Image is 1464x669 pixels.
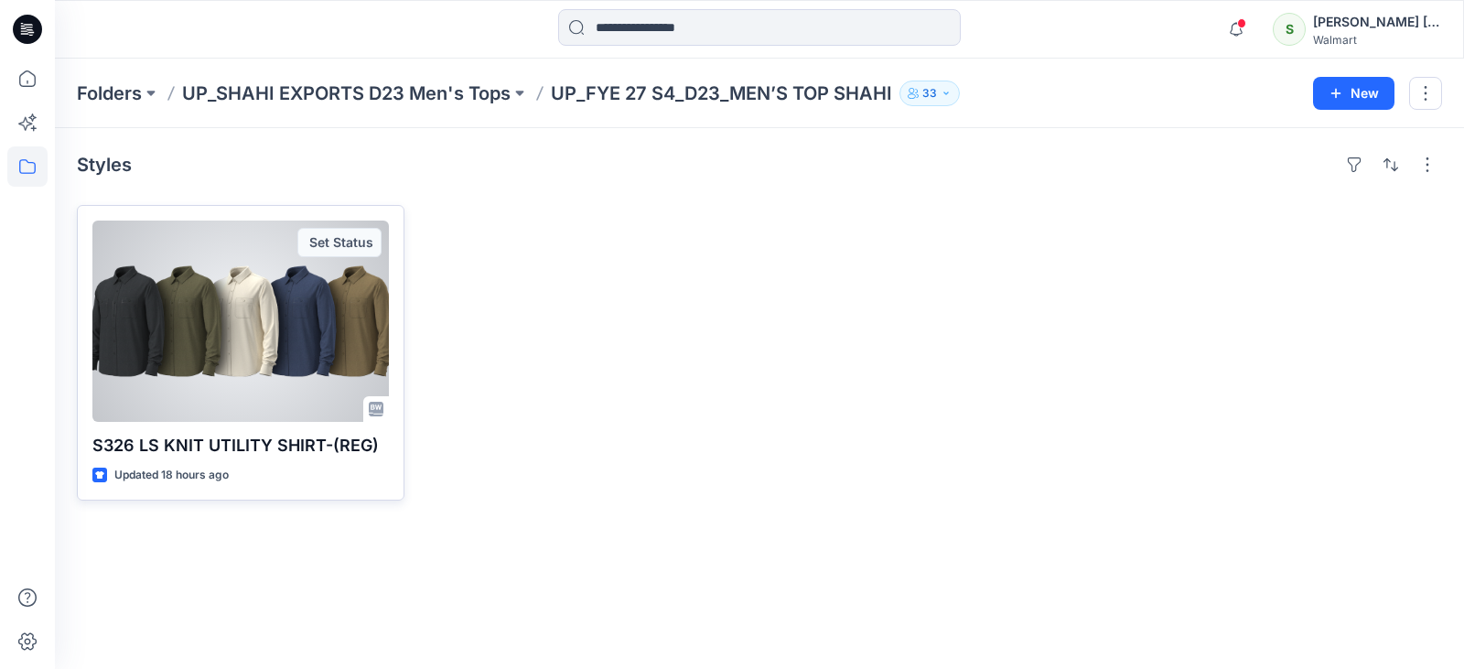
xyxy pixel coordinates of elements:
p: S326 LS KNIT UTILITY SHIRT-(REG) [92,433,389,459]
button: New [1313,77,1394,110]
a: S326 LS KNIT UTILITY SHIRT-(REG) [92,221,389,422]
h4: Styles [77,154,132,176]
p: Updated 18 hours ago [114,466,229,485]
div: [PERSON_NAME] ​[PERSON_NAME] [1313,11,1441,33]
div: Walmart [1313,33,1441,47]
button: 33 [899,81,960,106]
a: UP_SHAHI EXPORTS D23 Men's Tops [182,81,511,106]
div: S​ [1273,13,1306,46]
p: UP_FYE 27 S4_D23_MEN’S TOP SHAHI [551,81,892,106]
p: 33 [922,83,937,103]
a: Folders [77,81,142,106]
